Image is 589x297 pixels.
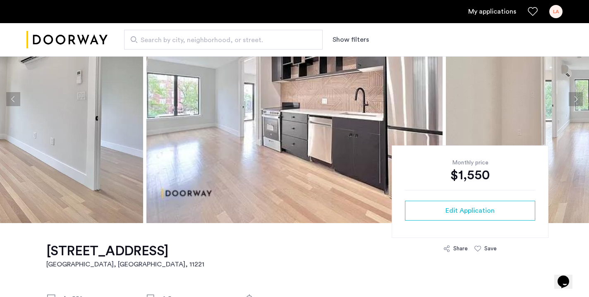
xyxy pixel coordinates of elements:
div: Save [484,245,497,253]
button: button [405,201,535,221]
a: Cazamio logo [26,24,108,55]
span: Search by city, neighborhood, or street. [141,35,299,45]
button: Previous apartment [6,92,20,106]
button: Show or hide filters [333,35,369,45]
div: $1,550 [405,167,535,183]
a: My application [468,7,516,17]
iframe: chat widget [554,264,581,289]
button: Next apartment [569,92,583,106]
h1: [STREET_ADDRESS] [46,243,204,259]
span: Edit Application [445,206,495,216]
input: Apartment Search [124,30,323,50]
h2: [GEOGRAPHIC_DATA], [GEOGRAPHIC_DATA] , 11221 [46,259,204,269]
a: [STREET_ADDRESS][GEOGRAPHIC_DATA], [GEOGRAPHIC_DATA], 11221 [46,243,204,269]
div: Monthly price [405,159,535,167]
div: LA [549,5,563,18]
img: logo [26,24,108,55]
a: Favorites [528,7,538,17]
div: Share [453,245,468,253]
